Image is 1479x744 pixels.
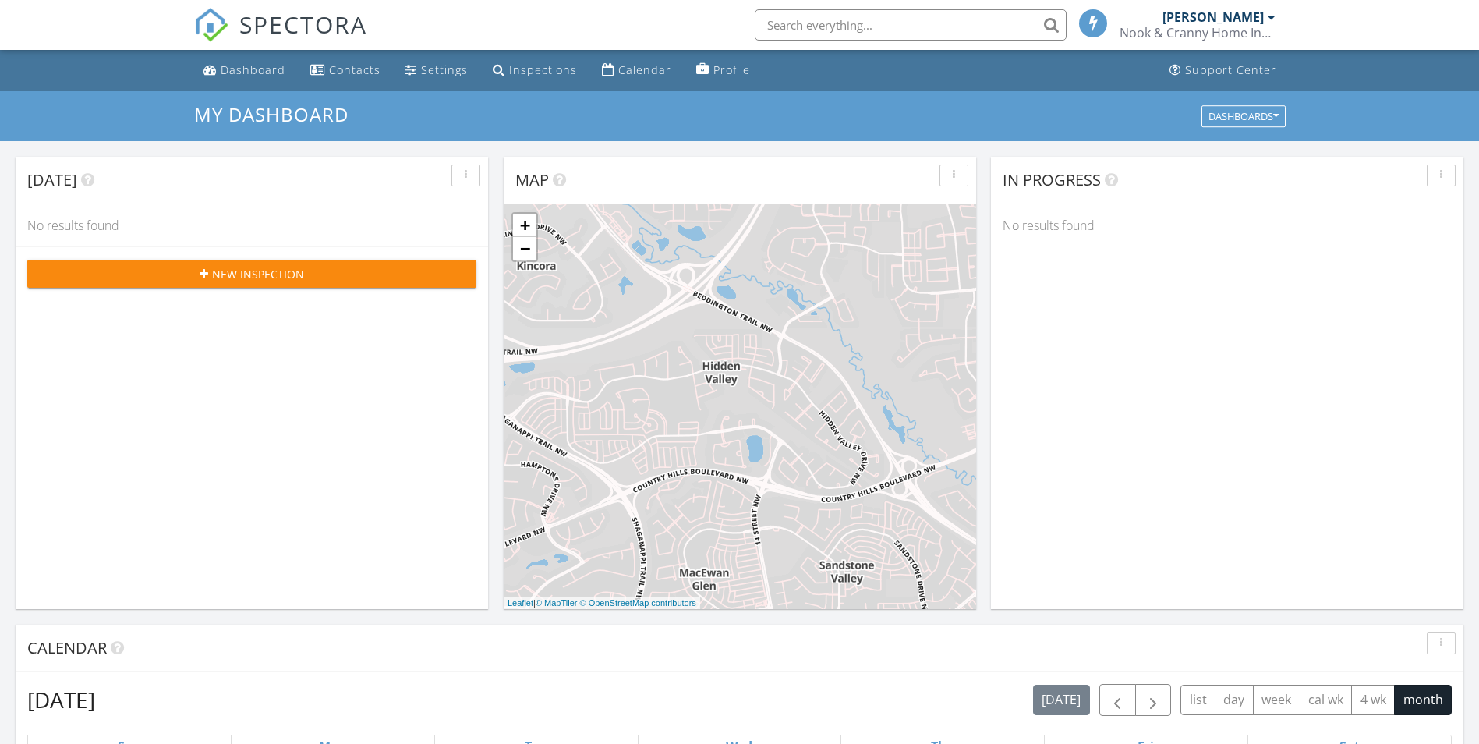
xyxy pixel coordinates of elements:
button: week [1253,685,1300,715]
button: Next month [1135,684,1172,716]
a: © MapTiler [536,598,578,608]
span: Map [515,169,549,190]
span: My Dashboard [194,101,349,127]
img: The Best Home Inspection Software - Spectora [194,8,228,42]
a: Support Center [1163,56,1283,85]
a: Settings [399,56,474,85]
div: [PERSON_NAME] [1162,9,1264,25]
button: cal wk [1300,685,1353,715]
div: Dashboard [221,62,285,77]
div: Nook & Cranny Home Inspections Ltd. [1120,25,1276,41]
div: No results found [991,204,1463,246]
button: list [1180,685,1215,715]
div: | [504,597,700,610]
input: Search everything... [755,9,1067,41]
div: Profile [713,62,750,77]
a: Contacts [304,56,387,85]
button: month [1394,685,1452,715]
a: Leaflet [508,598,533,608]
a: Inspections [487,56,583,85]
div: No results found [16,204,488,246]
div: Settings [421,62,468,77]
button: Previous month [1099,684,1136,716]
span: SPECTORA [239,8,367,41]
button: day [1215,685,1254,715]
button: Dashboards [1201,105,1286,127]
a: Profile [690,56,756,85]
div: Dashboards [1208,111,1279,122]
div: Support Center [1185,62,1276,77]
span: Calendar [27,637,107,658]
a: Dashboard [197,56,292,85]
div: Inspections [509,62,577,77]
span: [DATE] [27,169,77,190]
span: In Progress [1003,169,1101,190]
button: 4 wk [1351,685,1395,715]
a: Calendar [596,56,678,85]
a: SPECTORA [194,21,367,54]
h2: [DATE] [27,684,95,715]
a: Zoom out [513,237,536,260]
div: Calendar [618,62,671,77]
button: [DATE] [1033,685,1090,715]
span: New Inspection [212,266,304,282]
a: Zoom in [513,214,536,237]
a: © OpenStreetMap contributors [580,598,696,608]
div: Contacts [329,62,380,77]
button: New Inspection [27,260,476,288]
